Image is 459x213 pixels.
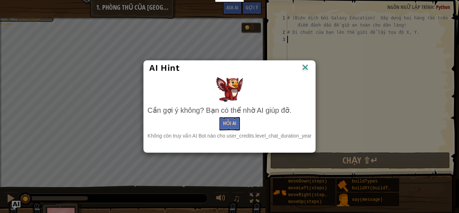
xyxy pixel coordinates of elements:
[147,132,311,139] div: Không còn truy vấn AI Bot nào cho user_credits.level_chat_duration_year
[301,62,310,73] img: IconClose.svg
[147,105,311,116] div: Cần gợi ý không? Bạn có thể nhờ AI giúp đỡ.
[216,77,243,102] img: AI Hint Animal
[219,117,240,130] button: Hỏi AI
[149,63,179,73] span: AI Hint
